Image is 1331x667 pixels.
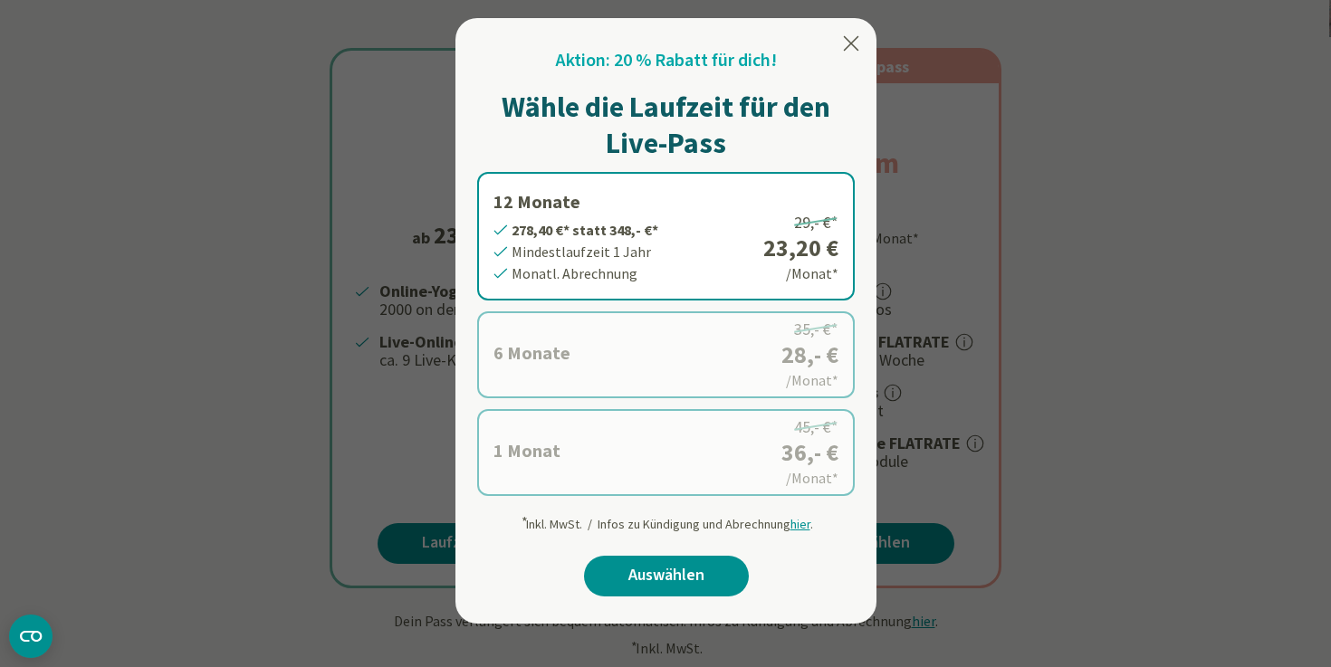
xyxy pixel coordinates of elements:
[556,47,777,74] h2: Aktion: 20 % Rabatt für dich!
[520,507,813,534] div: Inkl. MwSt. / Infos zu Kündigung und Abrechnung .
[790,516,810,532] span: hier
[9,615,53,658] button: CMP-Widget öffnen
[584,556,749,596] a: Auswählen
[477,89,855,161] h1: Wähle die Laufzeit für den Live-Pass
